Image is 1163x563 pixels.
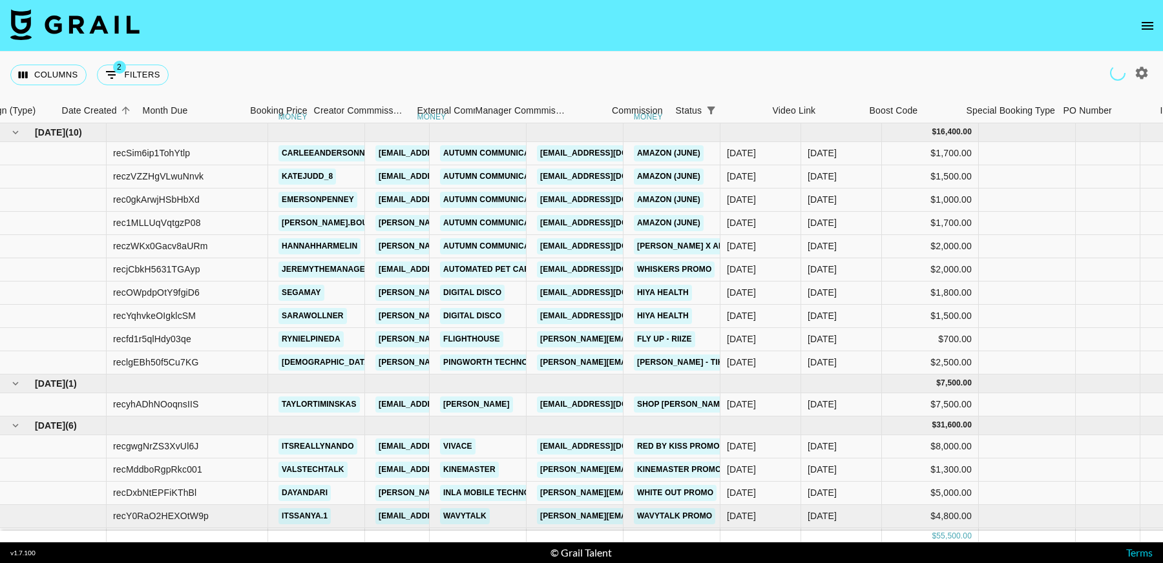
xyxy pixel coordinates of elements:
div: Aug '25 [808,509,837,522]
a: [EMAIL_ADDRESS][DOMAIN_NAME] [375,192,520,208]
div: Booking Price [250,98,307,123]
div: $ [932,127,936,138]
span: [DATE] [35,419,65,432]
div: $2,000.00 [882,235,979,258]
div: $1,700.00 [882,212,979,235]
div: Video Link [766,98,863,123]
div: PO Number [1057,98,1154,123]
a: emersonpenney [278,192,357,208]
a: Amazon (June) [634,145,704,161]
div: recMddboRgpRkc001 [113,463,202,476]
div: 15/03/2025 [727,147,756,159]
div: Commission [612,98,663,123]
a: [EMAIL_ADDRESS][DOMAIN_NAME] [537,192,682,208]
a: [EMAIL_ADDRESS][DOMAIN_NAME] [537,261,682,278]
a: [EMAIL_ADDRESS][DOMAIN_NAME] [537,438,682,455]
div: Creator Commmission Override [314,98,404,123]
a: [PERSON_NAME] [440,396,513,413]
span: [DATE] [35,126,65,139]
span: Refreshing talent, users, clients, campaigns... [1108,63,1127,83]
a: [PERSON_NAME][EMAIL_ADDRESS][DOMAIN_NAME] [537,485,748,501]
a: Autumn Communications LLC [440,215,574,231]
div: Aug '25 [808,440,837,453]
button: Show filters [702,101,720,119]
div: $1,500.00 [882,305,979,328]
a: rynielpineda [278,331,344,347]
button: Select columns [10,65,87,85]
div: Jun '25 [808,147,837,159]
a: [PERSON_NAME].bouda [278,215,382,231]
div: recyhADhNOoqnsIIS [113,398,199,411]
div: $1,700.00 [882,142,979,165]
span: ( 10 ) [65,126,82,139]
a: [PERSON_NAME][EMAIL_ADDRESS][DOMAIN_NAME] [537,354,748,371]
a: Fly Up - RIIZE [634,331,695,347]
a: katejudd_8 [278,169,336,185]
a: [PERSON_NAME][EMAIL_ADDRESS][PERSON_NAME][DOMAIN_NAME] [537,331,814,347]
a: [PERSON_NAME] - Tiktok + IG Repost [634,354,795,371]
div: 15/03/2025 [727,170,756,183]
div: Jun '25 [808,263,837,276]
div: recfd1r5qlHdy03qe [113,333,191,345]
a: itssanya.1 [278,508,331,524]
div: 27/03/2025 [727,240,756,252]
a: [PERSON_NAME][EMAIL_ADDRESS][DOMAIN_NAME] [375,331,586,347]
div: 19/03/2025 [727,216,756,229]
a: jeremythemanager [278,261,374,278]
div: Jun '25 [808,216,837,229]
span: ( 6 ) [65,419,77,432]
a: [EMAIL_ADDRESS][DOMAIN_NAME] [537,145,682,161]
a: [PERSON_NAME][EMAIL_ADDRESS][DOMAIN_NAME] [375,485,586,501]
div: $2,000.00 [882,258,979,281]
div: $1,000.00 [882,189,979,212]
a: [EMAIL_ADDRESS][DOMAIN_NAME] [375,462,520,478]
div: Date Created [56,98,136,123]
div: Boost Code [870,98,918,123]
div: $4,800.00 [882,505,979,528]
div: 15/03/2025 [727,193,756,206]
div: Manager Commmission Override [476,98,566,123]
a: [EMAIL_ADDRESS][DOMAIN_NAME] [537,308,682,324]
div: rec1MLLUqVqtgzP08 [113,216,201,229]
div: money [634,113,663,121]
div: $2,500.00 [882,351,979,374]
a: valstechtalk [278,462,348,478]
a: Amazon (June) [634,169,704,185]
div: recjCbkH5631TGAyp [113,263,200,276]
a: Red By Kiss Promo [634,438,723,455]
div: Aug '25 [808,463,837,476]
a: [EMAIL_ADDRESS][DOMAIN_NAME] [375,145,520,161]
a: Kinemaster Promo [634,462,724,478]
div: 16,400.00 [936,127,972,138]
div: Month Due [136,98,217,123]
div: Jun '25 [808,170,837,183]
span: ( 1 ) [65,377,77,390]
div: 22/04/2025 [727,309,756,322]
a: [PERSON_NAME][EMAIL_ADDRESS][DOMAIN_NAME] [375,215,586,231]
div: PO Number [1063,98,1112,123]
div: recY0RaO2HEXOtW9p [113,509,209,522]
button: Show filters [97,65,169,85]
div: Creator Commmission Override [314,98,411,123]
div: reclgEBh50f5Cu7KG [113,356,199,369]
a: Hiya Health [634,308,692,324]
a: [EMAIL_ADDRESS][DOMAIN_NAME] [375,261,520,278]
div: Jun '25 [808,286,837,299]
div: Jun '25 [808,309,837,322]
a: [EMAIL_ADDRESS][DOMAIN_NAME] [537,169,682,185]
a: KineMaster [440,462,499,478]
div: $1,800.00 [882,281,979,305]
div: 22/04/2025 [727,286,756,299]
div: money [278,113,308,121]
a: dayandari [278,485,331,501]
button: hide children [6,416,25,435]
a: VIVACE [440,438,476,455]
a: Automated Pet Care Products, LLC [440,261,605,278]
a: SHOP [PERSON_NAME] X [PERSON_NAME] [634,396,807,413]
div: $ [936,378,941,389]
div: reczVZZHgVLwuNnvk [113,170,204,183]
div: recSim6ip1TohYtlp [113,147,190,159]
div: 29/07/2025 [727,463,756,476]
div: recgwgNrZS3XvUl6J [113,440,198,453]
div: 55,500.00 [936,531,972,542]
